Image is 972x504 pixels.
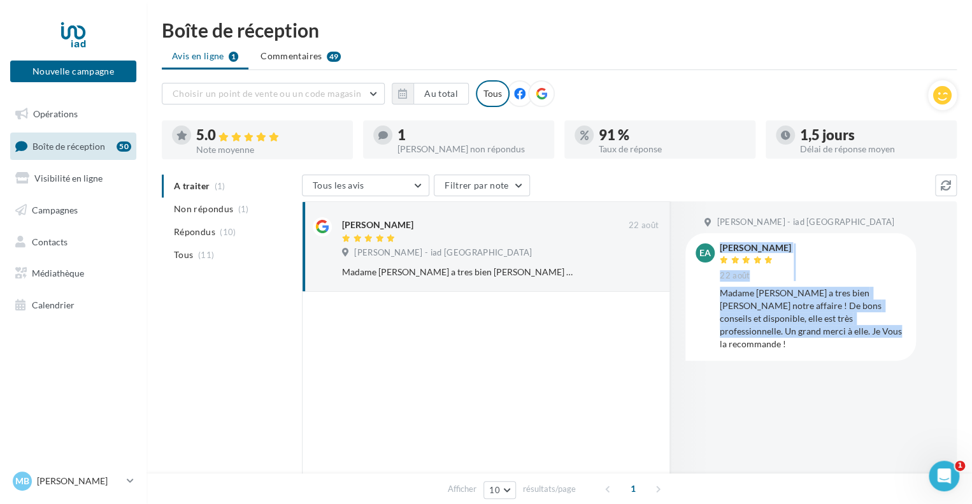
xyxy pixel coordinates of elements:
span: EA [699,247,711,259]
button: Filtrer par note [434,175,530,196]
span: 22 août [629,220,659,231]
span: Tous [174,248,193,261]
span: 1 [623,479,643,499]
span: Visibilité en ligne [34,173,103,184]
span: 10 [489,485,500,495]
div: Tous [476,80,510,107]
span: MB [15,475,29,487]
span: 1 [955,461,965,471]
span: Commentaires [261,50,322,62]
a: Boîte de réception50 [8,133,139,160]
div: 1,5 jours [800,128,947,142]
button: Nouvelle campagne [10,61,136,82]
div: Délai de réponse moyen [800,145,947,154]
a: Opérations [8,101,139,127]
span: [PERSON_NAME] - iad [GEOGRAPHIC_DATA] [717,217,894,228]
div: Note moyenne [196,145,343,154]
button: Au total [392,83,469,104]
span: Opérations [33,108,78,119]
span: Répondus [174,226,215,238]
a: MB [PERSON_NAME] [10,469,136,493]
span: Boîte de réception [32,140,105,151]
span: 22 août [720,270,750,282]
span: (11) [198,250,214,260]
div: [PERSON_NAME] non répondus [397,145,544,154]
div: Boîte de réception [162,20,957,40]
span: Contacts [32,236,68,247]
span: Calendrier [32,299,75,310]
div: 91 % [599,128,745,142]
div: 5.0 [196,128,343,143]
span: (10) [220,227,236,237]
span: Tous les avis [313,180,364,191]
div: Madame [PERSON_NAME] a tres bien [PERSON_NAME] notre affaire ! De bons conseils et disponible, el... [720,287,906,350]
a: Médiathèque [8,260,139,287]
button: Au total [413,83,469,104]
span: Médiathèque [32,268,84,278]
a: Visibilité en ligne [8,165,139,192]
span: Choisir un point de vente ou un code magasin [173,88,361,99]
span: Non répondus [174,203,233,215]
p: [PERSON_NAME] [37,475,122,487]
span: résultats/page [523,483,576,495]
iframe: Intercom live chat [929,461,959,491]
span: (1) [238,204,249,214]
a: Campagnes [8,197,139,224]
a: Contacts [8,229,139,256]
span: Afficher [448,483,476,495]
a: Calendrier [8,292,139,319]
button: Choisir un point de vente ou un code magasin [162,83,385,104]
button: 10 [483,481,516,499]
div: [PERSON_NAME] [720,243,791,252]
div: Taux de réponse [599,145,745,154]
div: 50 [117,141,131,152]
button: Tous les avis [302,175,429,196]
span: [PERSON_NAME] - iad [GEOGRAPHIC_DATA] [354,247,532,259]
div: [PERSON_NAME] [342,219,413,231]
div: 1 [397,128,544,142]
div: 49 [327,52,341,62]
div: Madame [PERSON_NAME] a tres bien [PERSON_NAME] notre affaire ! De bons conseils et disponible, el... [342,266,576,278]
span: Campagnes [32,205,78,215]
